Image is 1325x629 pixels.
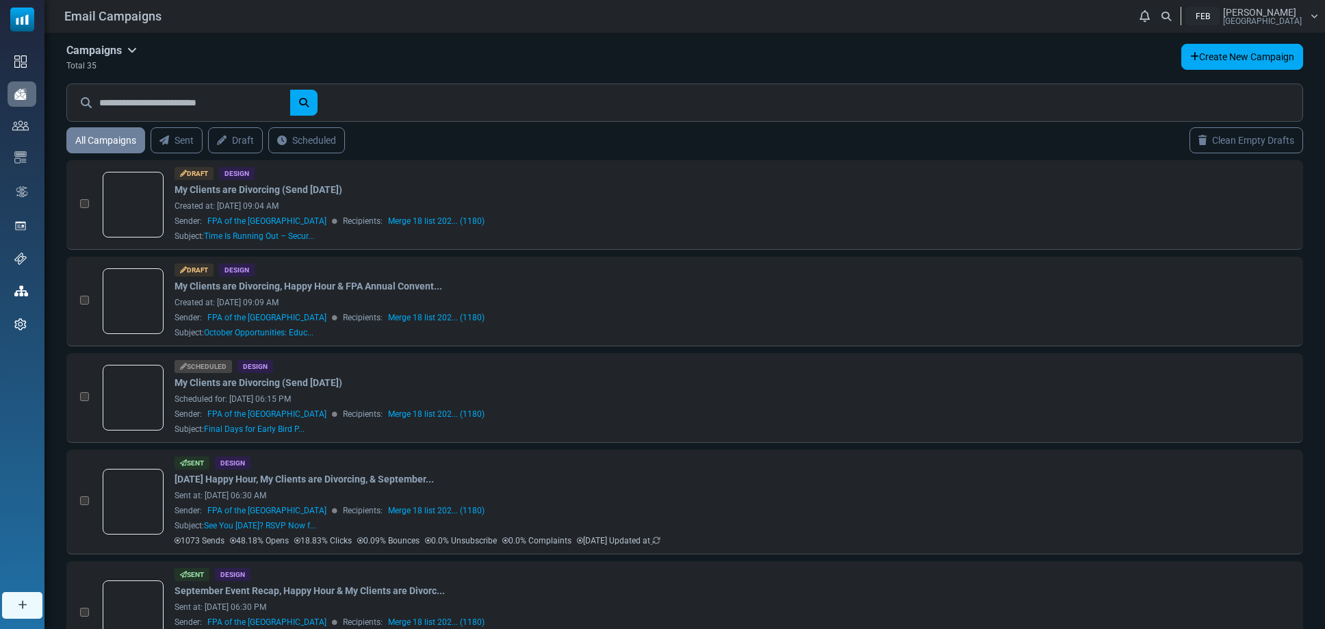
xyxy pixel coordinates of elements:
a: FEB [PERSON_NAME] [GEOGRAPHIC_DATA] [1185,7,1318,25]
span: October Opportunities: Educ... [204,328,313,337]
p: 0.09% Bounces [357,535,420,547]
a: Scheduled [268,127,345,153]
a: Merge 18 list 202... (1180) [388,504,485,517]
a: My Clients are Divorcing, Happy Hour & FPA Annual Convent... [175,279,442,294]
div: Draft [175,264,214,277]
span: [GEOGRAPHIC_DATA] [1223,17,1302,25]
div: Draft [175,167,214,180]
span: FPA of the [GEOGRAPHIC_DATA] [207,616,326,628]
a: Merge 18 list 202... (1180) [388,616,485,628]
div: Scheduled [175,360,232,373]
div: Subject: [175,519,316,532]
div: Design [237,360,273,373]
span: Time Is Running Out – Secur... [204,231,314,241]
img: support-icon.svg [14,253,27,265]
a: Merge 18 list 202... (1180) [388,311,485,324]
a: My Clients are Divorcing (Send [DATE]) [175,376,342,390]
div: Sent [175,568,209,581]
div: Design [215,457,250,470]
span: Total [66,61,85,70]
div: FEB [1185,7,1220,25]
a: Sent [151,127,203,153]
a: Create New Campaign [1181,44,1303,70]
span: 35 [87,61,97,70]
div: Subject: [175,230,314,242]
p: 1073 Sends [175,535,224,547]
a: My Clients are Divorcing (Send [DATE]) [175,183,342,197]
span: FPA of the [GEOGRAPHIC_DATA] [207,408,326,420]
div: Sender: Recipients: [175,504,1107,517]
span: FPA of the [GEOGRAPHIC_DATA] [207,504,326,517]
h5: Campaigns [66,44,137,57]
div: Sender: Recipients: [175,215,1107,227]
img: contacts-icon.svg [12,120,29,130]
img: settings-icon.svg [14,318,27,331]
span: FPA of the [GEOGRAPHIC_DATA] [207,215,326,227]
a: Merge 18 list 202... (1180) [388,408,485,420]
div: Subject: [175,423,305,435]
span: See You [DATE]? RSVP Now f... [204,521,316,530]
div: Created at: [DATE] 09:04 AM [175,200,1107,212]
div: Design [219,167,255,180]
span: Email Campaigns [64,7,162,25]
img: email-templates-icon.svg [14,151,27,164]
img: dashboard-icon.svg [14,55,27,68]
div: Sender: Recipients: [175,408,1107,420]
span: Final Days for Early Bird P... [204,424,305,434]
p: [DATE] Updated at [577,535,660,547]
div: Scheduled for: [DATE] 06:15 PM [175,393,1107,405]
p: 0.0% Unsubscribe [425,535,497,547]
a: All Campaigns [66,127,145,153]
span: FPA of the [GEOGRAPHIC_DATA] [207,311,326,324]
div: Sender: Recipients: [175,311,1107,324]
img: workflow.svg [14,184,29,200]
span: [PERSON_NAME] [1223,8,1296,17]
div: Sender: Recipients: [175,616,1107,628]
div: Design [215,568,250,581]
div: Sent [175,457,209,470]
a: [DATE] Happy Hour, My Clients are Divorcing, & September... [175,472,434,487]
img: campaigns-icon-active.png [14,88,27,100]
div: Sent at: [DATE] 06:30 PM [175,601,1107,613]
div: Sent at: [DATE] 06:30 AM [175,489,1107,502]
div: Subject: [175,326,313,339]
img: mailsoftly_icon_blue_white.svg [10,8,34,31]
a: Merge 18 list 202... (1180) [388,215,485,227]
a: September Event Recap, Happy Hour & My Clients are Divorc... [175,584,445,598]
div: Created at: [DATE] 09:09 AM [175,296,1107,309]
p: 18.83% Clicks [294,535,352,547]
p: 48.18% Opens [230,535,289,547]
p: 0.0% Complaints [502,535,571,547]
a: Clean Empty Drafts [1189,127,1303,153]
a: Draft [208,127,263,153]
img: landing_pages.svg [14,220,27,232]
div: Design [219,264,255,277]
